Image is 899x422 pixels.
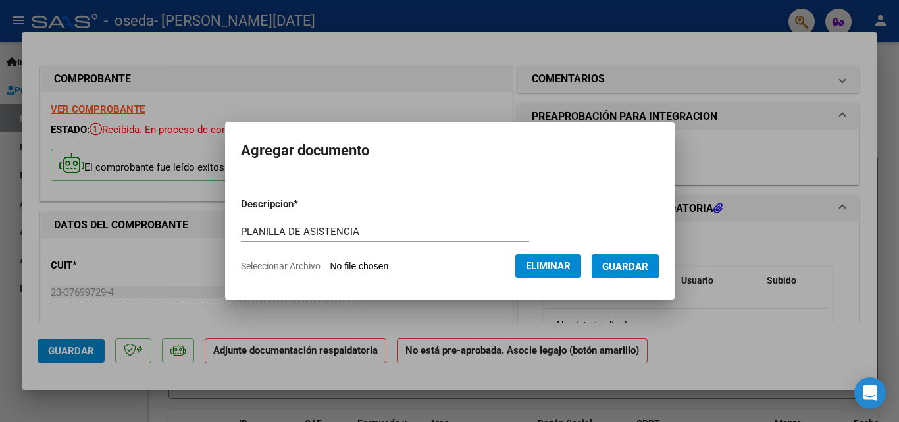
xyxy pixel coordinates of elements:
[241,261,321,271] span: Seleccionar Archivo
[602,261,648,273] span: Guardar
[526,260,571,272] span: Eliminar
[515,254,581,278] button: Eliminar
[241,197,367,212] p: Descripcion
[592,254,659,278] button: Guardar
[241,138,659,163] h2: Agregar documento
[854,377,886,409] div: Open Intercom Messenger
